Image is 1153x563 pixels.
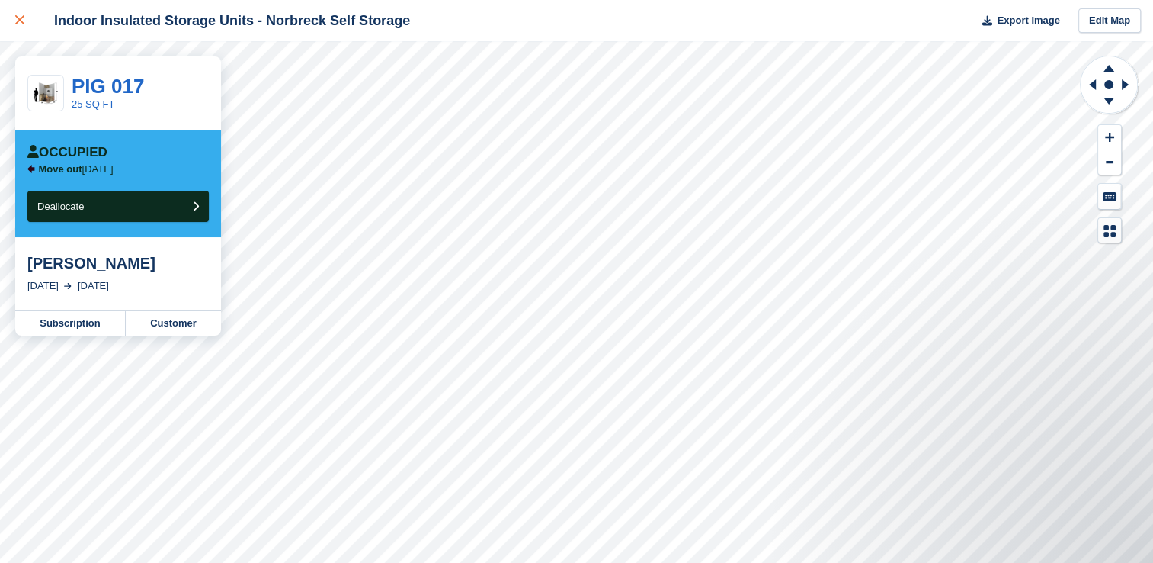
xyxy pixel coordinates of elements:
[39,163,82,175] span: Move out
[27,254,209,272] div: [PERSON_NAME]
[78,278,109,294] div: [DATE]
[40,11,410,30] div: Indoor Insulated Storage Units - Norbreck Self Storage
[126,311,221,336] a: Customer
[72,75,144,98] a: PIG 017
[27,165,35,173] img: arrow-left-icn-90495f2de72eb5bd0bd1c3c35deca35cc13f817d75bef06ecd7c0b315636ce7e.svg
[72,98,114,110] a: 25 SQ FT
[27,145,107,160] div: Occupied
[27,278,59,294] div: [DATE]
[64,283,72,289] img: arrow-right-light-icn-cde0832a797a2874e46488d9cf13f60e5c3a73dbe684e267c42b8395dfbc2abf.svg
[1078,8,1141,34] a: Edit Map
[27,191,209,222] button: Deallocate
[37,201,84,212] span: Deallocate
[1098,218,1121,243] button: Map Legend
[15,311,126,336] a: Subscription
[1098,125,1121,150] button: Zoom In
[1098,184,1121,209] button: Keyboard Shortcuts
[973,8,1060,34] button: Export Image
[1098,150,1121,175] button: Zoom Out
[28,80,63,107] img: 25-sqft-unit.jpg
[997,13,1059,28] span: Export Image
[39,163,114,175] p: [DATE]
